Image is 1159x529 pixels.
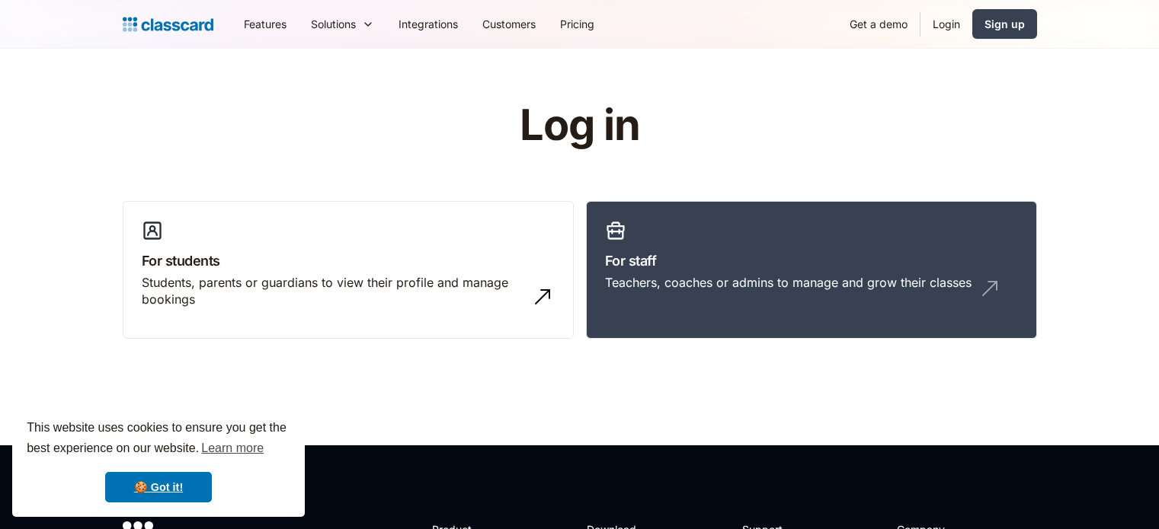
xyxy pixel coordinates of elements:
[972,9,1037,39] a: Sign up
[837,7,920,41] a: Get a demo
[123,14,213,35] a: Logo
[920,7,972,41] a: Login
[105,472,212,502] a: dismiss cookie message
[586,201,1037,339] a: For staffTeachers, coaches or admins to manage and grow their classes
[470,7,548,41] a: Customers
[605,250,1018,271] h3: For staff
[142,250,555,271] h3: For students
[386,7,470,41] a: Integrations
[548,7,607,41] a: Pricing
[605,274,972,291] div: Teachers, coaches or admins to manage and grow their classes
[27,419,290,460] span: This website uses cookies to ensure you get the best experience on our website.
[12,404,305,517] div: cookieconsent
[299,7,386,41] div: Solutions
[985,16,1025,32] div: Sign up
[232,7,299,41] a: Features
[311,16,356,32] div: Solutions
[199,437,266,460] a: learn more about cookies
[142,274,524,308] div: Students, parents or guardians to view their profile and manage bookings
[123,201,574,339] a: For studentsStudents, parents or guardians to view their profile and manage bookings
[338,102,821,149] h1: Log in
